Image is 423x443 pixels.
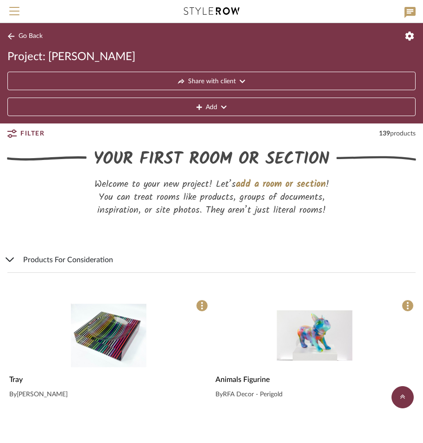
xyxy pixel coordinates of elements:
button: Go Back [7,31,46,42]
span: add a room or section [236,177,326,192]
div: Welcome to your new project! Let’s ! You can treat rooms like products, groups of documents, insp... [87,178,337,217]
span: RFA Decor - Perigold [223,391,283,398]
span: Share with client [188,72,236,91]
div: YOUR FIRST ROOM OR SECTION [94,147,329,172]
button: Share with client [7,72,416,90]
img: Animals Figurine [277,298,352,373]
span: By [9,391,17,398]
span: Animals Figurine [215,376,270,383]
img: righthand-divider.svg [336,156,416,161]
img: lefthand-divider.svg [7,156,87,161]
img: Tray [71,298,146,373]
span: Products For Consideration [23,254,113,265]
span: Add [206,98,217,117]
button: Filter [7,125,44,142]
span: Tray [9,376,23,383]
span: By [215,391,223,398]
div: 0 [214,298,416,373]
span: products [390,130,416,137]
span: Go Back [19,32,43,40]
div: 139 [379,129,416,138]
button: Add [7,98,416,116]
span: Project: [PERSON_NAME] [7,49,135,64]
span: Filter [20,125,44,142]
span: [PERSON_NAME] [17,391,68,398]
